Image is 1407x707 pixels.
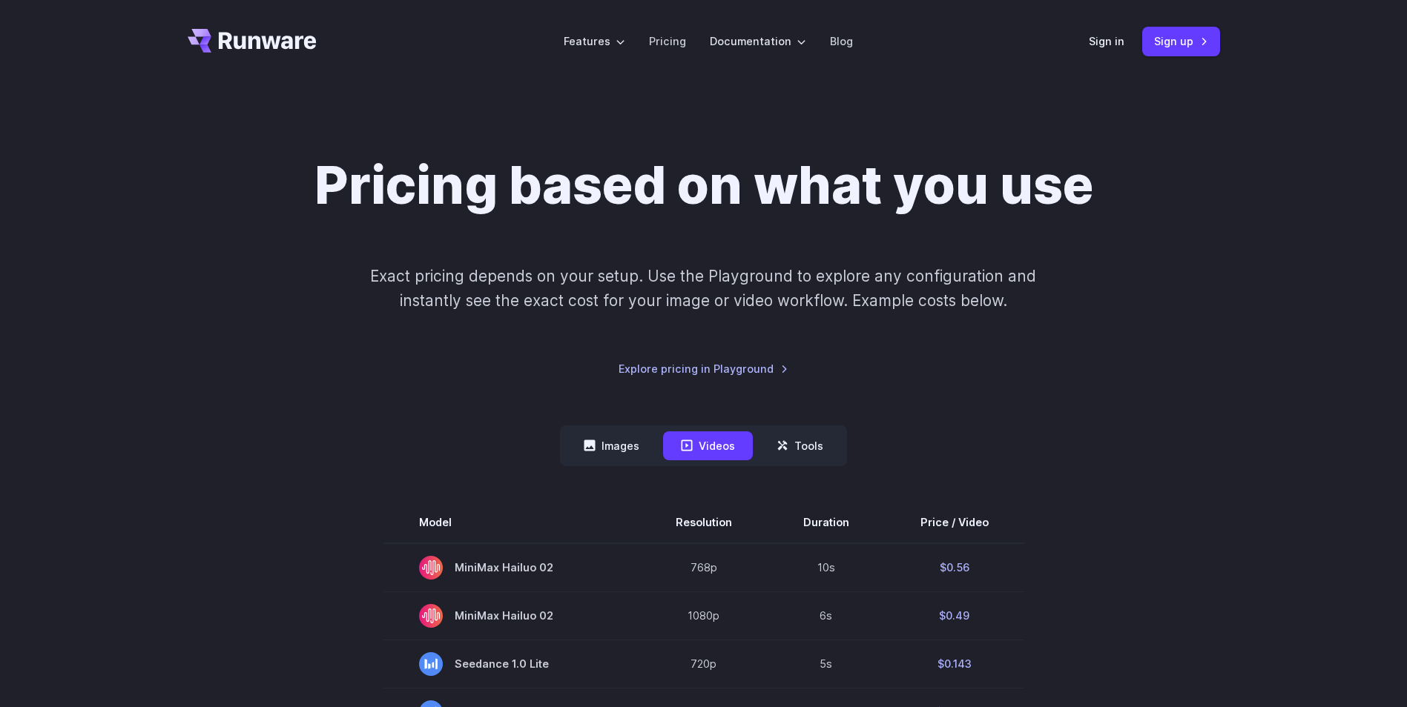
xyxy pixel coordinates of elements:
a: Go to / [188,29,317,53]
td: 6s [768,591,885,640]
td: 5s [768,640,885,688]
a: Sign in [1089,33,1124,50]
span: Seedance 1.0 Lite [419,652,604,676]
a: Pricing [649,33,686,50]
span: MiniMax Hailuo 02 [419,556,604,580]
td: $0.56 [885,543,1024,592]
h1: Pricing based on what you use [314,154,1093,216]
td: 768p [640,543,768,592]
th: Duration [768,502,885,543]
td: 720p [640,640,768,688]
button: Tools [759,431,841,460]
a: Sign up [1142,27,1220,56]
p: Exact pricing depends on your setup. Use the Playground to explore any configuration and instantl... [342,264,1064,313]
td: $0.49 [885,591,1024,640]
th: Price / Video [885,502,1024,543]
label: Documentation [710,33,806,50]
th: Model [383,502,640,543]
button: Images [566,431,657,460]
a: Blog [830,33,853,50]
td: $0.143 [885,640,1024,688]
a: Explore pricing in Playground [619,360,788,377]
td: 10s [768,543,885,592]
th: Resolution [640,502,768,543]
span: MiniMax Hailuo 02 [419,604,604,628]
label: Features [564,33,625,50]
button: Videos [663,431,753,460]
td: 1080p [640,591,768,640]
